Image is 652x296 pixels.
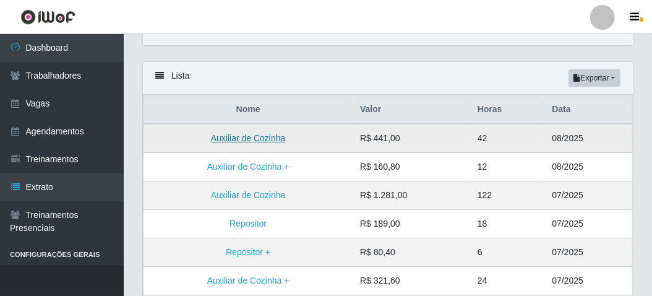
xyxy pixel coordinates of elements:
td: 6 [470,238,544,267]
div: Lista [143,62,633,95]
td: R$ 160,80 [353,153,470,181]
a: Auxiliar de Cozinha + [207,162,290,172]
td: 18 [470,210,544,238]
td: R$ 1.281,00 [353,181,470,210]
td: R$ 189,00 [353,210,470,238]
a: Repositor [229,219,267,229]
td: R$ 441,00 [353,124,470,153]
th: Valor [353,95,470,124]
td: R$ 321,60 [353,267,470,295]
td: 08/2025 [544,153,632,181]
th: Nome [144,95,353,124]
a: Auxiliar de Cozinha + [207,276,290,285]
td: 12 [470,153,544,181]
td: 07/2025 [544,181,632,210]
td: 24 [470,267,544,295]
td: 07/2025 [544,210,632,238]
td: 122 [470,181,544,210]
a: Auxiliar de Cozinha [211,190,286,200]
td: R$ 80,40 [353,238,470,267]
a: Auxiliar de Cozinha [211,133,286,143]
td: 07/2025 [544,238,632,267]
th: Horas [470,95,544,124]
img: CoreUI Logo [20,9,75,25]
th: Data [544,95,632,124]
td: 08/2025 [544,124,632,153]
button: Exportar [568,69,620,87]
a: Repositor + [226,247,270,257]
td: 07/2025 [544,267,632,295]
td: 42 [470,124,544,153]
